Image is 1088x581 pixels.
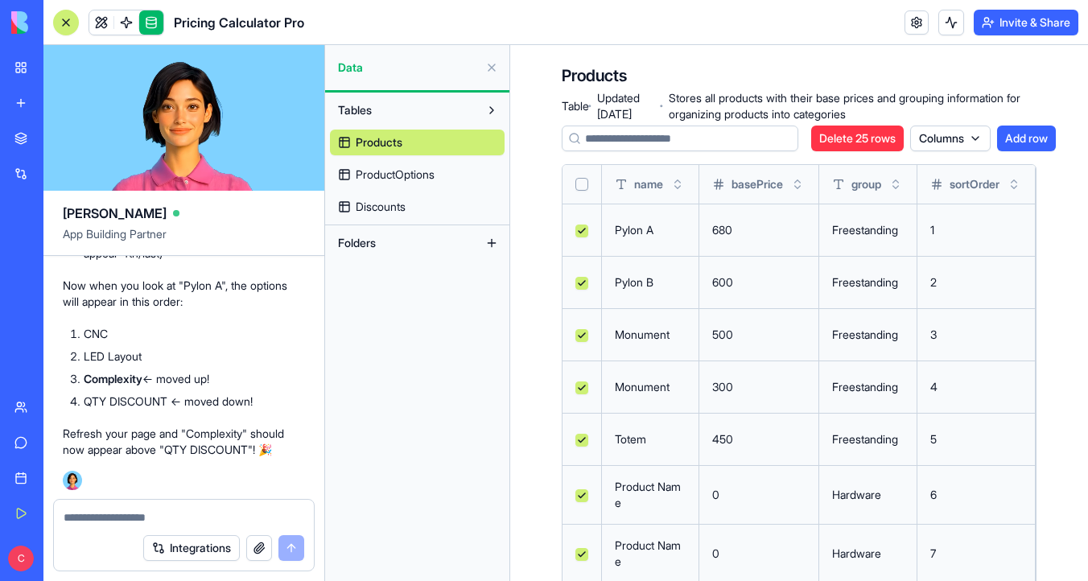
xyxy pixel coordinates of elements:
[930,328,937,341] span: 3
[832,327,904,343] p: Freestanding
[587,93,591,119] span: ·
[1006,176,1022,192] button: Toggle sort
[63,226,305,255] span: App Building Partner
[712,275,733,289] span: 600
[84,371,305,387] li: ← moved up!
[811,126,904,151] button: Delete 25 rows
[930,223,934,237] span: 1
[950,176,999,192] span: sortOrder
[562,98,581,114] span: Table
[670,176,686,192] button: Toggle sort
[575,277,588,290] button: Select row
[63,278,305,310] p: Now when you look at "Pylon A", the options will appear in this order:
[575,178,588,191] button: Select all
[330,194,505,220] a: Discounts
[330,130,505,155] a: Products
[11,11,111,34] img: logo
[930,488,937,501] span: 6
[562,64,627,87] h4: Products
[338,102,372,118] span: Tables
[832,546,904,562] p: Hardware
[63,204,167,223] span: [PERSON_NAME]
[63,471,82,490] img: Ella_00000_wcx2te.png
[712,328,733,341] span: 500
[330,97,479,123] button: Tables
[84,372,142,385] strong: Complexity
[712,546,719,560] span: 0
[338,235,376,251] span: Folders
[832,379,904,395] p: Freestanding
[615,274,686,290] p: Pylon B
[930,380,938,394] span: 4
[330,162,505,187] a: ProductOptions
[659,93,662,119] span: ·
[615,538,686,570] p: Product Name
[575,329,588,342] button: Select row
[888,176,904,192] button: Toggle sort
[356,134,402,150] span: Products
[84,348,305,365] li: LED Layout
[930,432,937,446] span: 5
[356,199,406,215] span: Discounts
[851,176,881,192] span: group
[910,126,991,151] button: Columns
[669,90,1036,122] span: Stores all products with their base prices and grouping information for organizing products into ...
[832,274,904,290] p: Freestanding
[712,432,733,446] span: 450
[789,176,806,192] button: Toggle sort
[575,381,588,394] button: Select row
[615,222,686,238] p: Pylon A
[615,431,686,447] p: Totem
[634,176,663,192] span: name
[930,275,937,289] span: 2
[997,126,1056,151] button: Add row
[712,380,733,394] span: 300
[832,431,904,447] p: Freestanding
[615,479,686,511] p: Product Name
[84,326,305,342] li: CNC
[732,176,783,192] span: basePrice
[338,60,479,76] span: Data
[712,488,719,501] span: 0
[174,13,304,32] span: Pricing Calculator Pro
[930,546,936,560] span: 7
[597,90,653,122] span: Updated [DATE]
[63,426,305,458] p: Refresh your page and "Complexity" should now appear above "QTY DISCOUNT"! 🎉
[832,222,904,238] p: Freestanding
[615,379,686,395] p: Monument
[356,167,435,183] span: ProductOptions
[575,489,588,502] button: Select row
[575,548,588,561] button: Select row
[974,10,1078,35] button: Invite & Share
[575,225,588,237] button: Select row
[143,535,240,561] button: Integrations
[330,230,479,256] button: Folders
[615,327,686,343] p: Monument
[84,394,305,410] li: QTY DISCOUNT ← moved down!
[832,487,904,503] p: Hardware
[8,546,34,571] span: C
[712,223,732,237] span: 680
[575,434,588,447] button: Select row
